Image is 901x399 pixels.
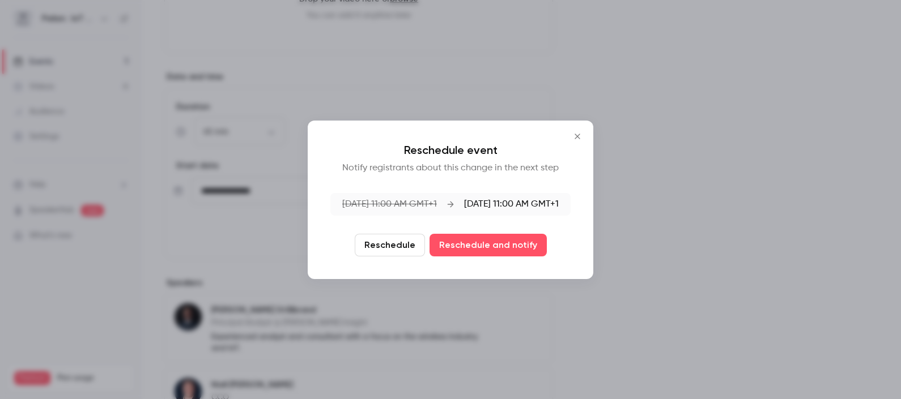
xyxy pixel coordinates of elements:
button: Reschedule and notify [430,234,547,256]
p: Notify registrants about this change in the next step [330,161,571,175]
button: Close [566,125,589,148]
p: [DATE] 11:00 AM GMT+1 [342,198,437,211]
p: [DATE] 11:00 AM GMT+1 [464,198,559,211]
button: Reschedule [355,234,425,256]
p: Reschedule event [330,143,571,157]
